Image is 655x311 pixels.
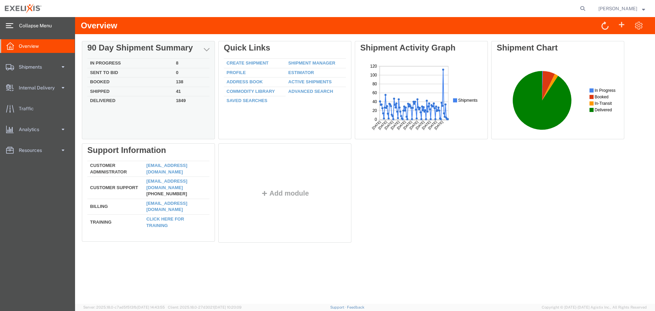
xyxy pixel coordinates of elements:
span: Resources [19,143,47,157]
td: Customer Support [12,160,69,182]
a: Overview [0,39,75,53]
text: 120 [10,2,17,7]
text: [DATE] [24,58,34,69]
button: Add module [184,172,236,180]
a: Profile [151,53,171,58]
a: Click here for training [71,199,109,211]
span: Server: 2025.18.0-c7ad5f513fb [83,305,165,309]
a: Support [330,305,347,309]
a: Internal Delivery [0,81,75,95]
span: Shipments [19,60,47,74]
a: Shipments [0,60,75,74]
text: [DATE] [11,58,21,69]
text: 100 [10,11,17,16]
a: [EMAIL_ADDRESS][DOMAIN_NAME] [71,184,112,195]
text: [DATE] [67,58,77,69]
text: [DATE] [55,58,65,69]
text: In Progress [98,27,119,31]
text: 40 [12,38,17,43]
span: Collapse Menu [19,19,57,32]
div: Shipment Chart [422,26,544,36]
span: [DATE] 10:20:09 [214,305,242,309]
iframe: FS Legacy Container [75,17,655,304]
a: Create Shipment [151,43,193,48]
td: 138 [98,60,134,70]
td: Billing [12,182,69,197]
div: Quick Links [149,26,271,36]
td: Shipped [12,70,98,79]
text: [DATE] [42,58,53,69]
text: Shipments [98,37,117,41]
td: Booked [12,60,98,70]
a: Estimator [213,53,239,58]
span: Shaheed Mohammed [598,5,637,12]
span: [DATE] 14:43:55 [137,305,165,309]
a: Traffic [0,102,75,115]
a: [EMAIL_ADDRESS][DOMAIN_NAME] [71,146,112,157]
a: Commodity Library [151,72,200,77]
a: Shipment Manager [213,43,260,48]
td: 41 [98,70,134,79]
td: Sent To Bid [12,51,98,60]
text: 80 [12,20,17,25]
text: [DATE] [36,58,46,69]
text: 0 [14,56,17,60]
span: Copyright © [DATE]-[DATE] Agistix Inc., All Rights Reserved [542,305,647,310]
text: [DATE] [30,58,40,69]
a: Resources [0,143,75,157]
text: [DATE] [61,58,71,69]
a: Analytics [0,123,75,136]
td: [PHONE_NUMBER] [69,160,134,182]
a: Address Book [151,62,188,67]
text: [DATE] [17,58,27,69]
text: [DATE] [48,58,59,69]
td: Delivered [12,79,98,87]
td: 0 [98,51,134,60]
text: Booked [98,33,112,38]
a: Advanced Search [213,72,258,77]
img: logo [5,3,42,14]
div: Support Information [12,128,134,138]
text: 20 [12,47,17,52]
a: Feedback [347,305,364,309]
a: [EMAIL_ADDRESS][DOMAIN_NAME] [71,161,112,173]
text: In-Transit [98,40,115,44]
span: Analytics [19,123,44,136]
td: 8 [98,42,134,51]
td: 1849 [98,79,134,87]
td: Training [12,197,69,212]
text: 60 [12,29,17,34]
button: [PERSON_NAME] [598,4,645,13]
div: Shipment Activity Graph [285,26,407,36]
a: Saved Searches [151,81,192,86]
span: Internal Delivery [19,81,59,95]
a: Active Shipments [213,62,257,67]
td: Customer Administrator [12,144,69,160]
span: Traffic [19,102,39,115]
text: [DATE] [73,58,84,69]
span: Client: 2025.18.0-27d3021 [168,305,242,309]
span: Overview [19,39,44,53]
text: Delivered [98,46,115,51]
